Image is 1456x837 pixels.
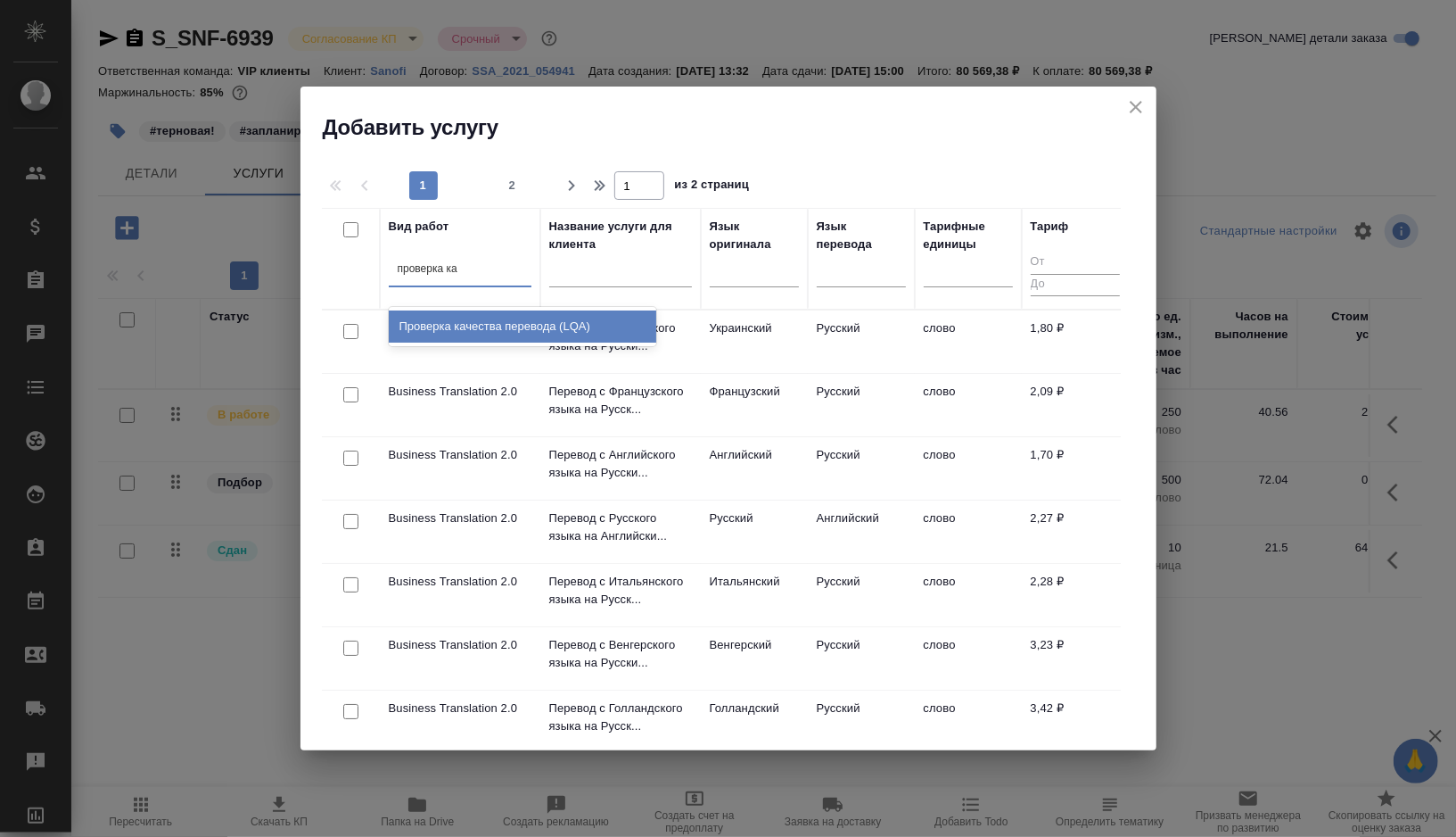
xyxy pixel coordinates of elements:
[701,627,808,690] td: Венгерский
[915,374,1022,436] td: слово
[389,636,531,654] p: Business Translation 2.0
[915,437,1022,500] td: слово
[701,374,808,436] td: Французский
[915,501,1022,563] td: слово
[389,573,531,591] p: Business Translation 2.0
[915,564,1022,626] td: слово
[1022,691,1129,753] td: 3,42 ₽
[389,218,449,236] div: Вид работ
[549,636,692,672] p: Перевод с Венгерского языка на Русски...
[1022,437,1129,500] td: 1,70 ₽
[498,177,527,195] span: 2
[915,691,1022,753] td: слово
[389,383,531,401] p: Business Translation 2.0
[389,510,531,527] p: Business Translation 2.0
[1022,501,1129,563] td: 2,27 ₽
[389,311,656,343] div: Проверка качества перевода (LQA)
[323,113,1156,142] h2: Добавить услугу
[710,218,799,253] div: Язык оригинала
[1031,252,1120,274] input: От
[817,218,906,253] div: Язык перевода
[808,501,915,563] td: Английский
[701,311,808,373] td: Украинский
[549,573,692,609] p: Перевод с Итальянского языка на Русск...
[808,374,915,436] td: Русский
[498,171,527,200] button: 2
[808,564,915,626] td: Русский
[1022,311,1129,373] td: 1,80 ₽
[549,383,692,418] p: Перевод с Французского языка на Русск...
[1031,274,1120,296] input: До
[549,700,692,735] p: Перевод с Голландского языка на Русск...
[549,510,692,545] p: Перевод с Русского языка на Английски...
[808,311,915,373] td: Русский
[808,691,915,753] td: Русский
[915,627,1022,690] td: слово
[1123,94,1149,120] button: close
[808,627,915,690] td: Русский
[915,311,1022,373] td: слово
[1022,374,1129,436] td: 2,09 ₽
[808,437,915,500] td: Русский
[1022,564,1129,626] td: 2,28 ₽
[389,700,531,717] p: Business Translation 2.0
[701,691,808,753] td: Голландский
[549,446,692,482] p: Перевод с Английского языка на Русски...
[924,218,1013,253] div: Тарифные единицы
[1031,218,1069,236] div: Тариф
[549,218,692,253] div: Название услуги для клиента
[389,446,531,464] p: Business Translation 2.0
[701,501,808,563] td: Русский
[1022,627,1129,690] td: 3,23 ₽
[701,564,808,626] td: Итальянский
[701,437,808,500] td: Английский
[675,174,750,200] span: из 2 страниц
